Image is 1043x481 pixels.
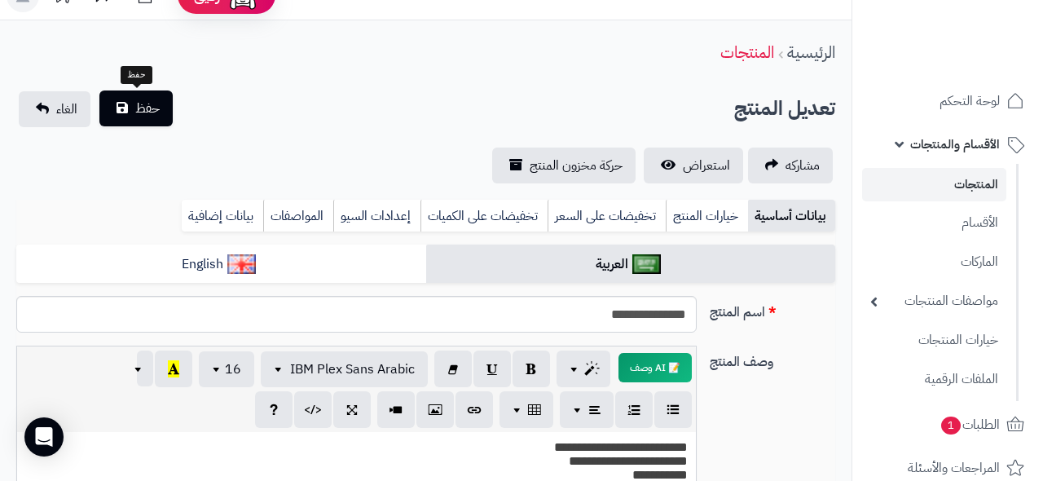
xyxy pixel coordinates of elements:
[666,200,748,232] a: خيارات المنتج
[908,457,1000,479] span: المراجعات والأسئلة
[420,200,548,232] a: تخفيضات على الكميات
[263,200,333,232] a: المواصفات
[225,360,241,379] span: 16
[703,346,842,372] label: وصف المنتج
[862,362,1006,397] a: الملفات الرقمية
[644,148,743,183] a: استعراض
[261,351,428,387] button: IBM Plex Sans Arabic
[683,156,730,175] span: استعراض
[862,405,1033,444] a: الطلبات1
[182,200,263,232] a: بيانات إضافية
[24,417,64,457] div: Open Intercom Messenger
[199,351,254,387] button: 16
[121,66,152,84] div: حفظ
[548,200,666,232] a: تخفيضات على السعر
[940,413,1000,436] span: الطلبات
[135,99,160,118] span: حفظ
[290,360,415,379] span: IBM Plex Sans Arabic
[910,133,1000,156] span: الأقسام والمنتجات
[862,168,1006,201] a: المنتجات
[19,91,90,127] a: الغاء
[618,353,692,382] button: 📝 AI وصف
[787,40,835,64] a: الرئيسية
[703,296,842,322] label: اسم المنتج
[632,254,661,274] img: العربية
[862,245,1006,280] a: الماركات
[16,245,426,285] a: English
[748,200,835,232] a: بيانات أساسية
[862,284,1006,319] a: مواصفات المنتجات
[748,148,833,183] a: مشاركه
[720,40,774,64] a: المنتجات
[492,148,636,183] a: حركة مخزون المنتج
[227,254,256,274] img: English
[530,156,623,175] span: حركة مخزون المنتج
[734,92,835,126] h2: تعديل المنتج
[786,156,820,175] span: مشاركه
[333,200,420,232] a: إعدادات السيو
[862,323,1006,358] a: خيارات المنتجات
[426,245,836,285] a: العربية
[56,99,77,119] span: الغاء
[940,90,1000,113] span: لوحة التحكم
[941,417,961,435] span: 1
[99,90,173,126] button: حفظ
[862,82,1033,121] a: لوحة التحكم
[862,205,1006,240] a: الأقسام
